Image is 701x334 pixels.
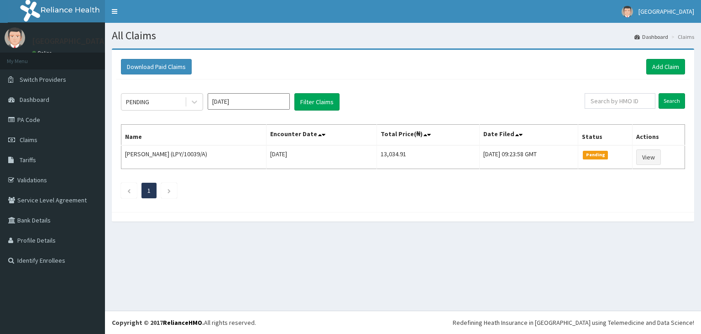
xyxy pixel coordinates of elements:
th: Actions [633,125,685,146]
input: Search [659,93,685,109]
th: Status [578,125,633,146]
a: Online [32,50,54,56]
span: [GEOGRAPHIC_DATA] [638,7,694,16]
a: RelianceHMO [163,318,202,327]
button: Download Paid Claims [121,59,192,74]
a: View [636,149,661,165]
th: Date Filed [479,125,578,146]
td: [DATE] 09:23:58 GMT [479,145,578,169]
a: Next page [167,186,171,195]
span: Pending [583,151,608,159]
th: Name [121,125,267,146]
div: Redefining Heath Insurance in [GEOGRAPHIC_DATA] using Telemedicine and Data Science! [453,318,694,327]
p: [GEOGRAPHIC_DATA] [32,37,107,45]
span: Claims [20,136,37,144]
li: Claims [669,33,694,41]
span: Switch Providers [20,75,66,84]
td: 13,034.91 [377,145,480,169]
strong: Copyright © 2017 . [112,318,204,327]
footer: All rights reserved. [105,311,701,334]
a: Add Claim [646,59,685,74]
img: User Image [5,27,25,48]
input: Search by HMO ID [585,93,655,109]
h1: All Claims [112,30,694,42]
th: Encounter Date [267,125,377,146]
span: Tariffs [20,156,36,164]
div: PENDING [126,97,149,106]
th: Total Price(₦) [377,125,480,146]
a: Page 1 is your current page [147,186,151,195]
input: Select Month and Year [208,93,290,110]
button: Filter Claims [294,93,340,111]
td: [PERSON_NAME] (LPY/10039/A) [121,145,267,169]
span: Dashboard [20,95,49,104]
img: User Image [622,6,633,17]
a: Dashboard [634,33,668,41]
td: [DATE] [267,145,377,169]
a: Previous page [127,186,131,195]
